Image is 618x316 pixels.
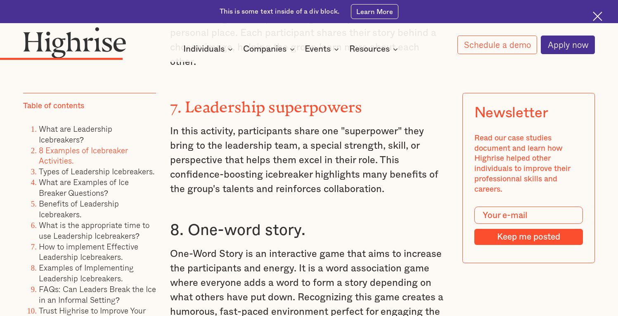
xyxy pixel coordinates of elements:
[243,44,297,54] div: Companies
[474,207,582,245] form: Modal Form
[39,197,119,220] a: Benefits of Leadership Icebreakers.
[474,207,582,224] input: Your e-mail
[593,12,602,21] img: Cross icon
[39,144,128,166] a: 8 Examples of Icebreaker Activities.
[243,44,287,54] div: Companies
[170,221,448,240] h3: 8. One-word story.
[170,98,362,108] strong: 7. Leadership superpowers
[541,36,594,55] a: Apply now
[183,44,225,54] div: Individuals
[183,44,235,54] div: Individuals
[351,4,398,19] a: Learn More
[39,283,156,306] a: FAQs: Can Leaders Break the Ice in an Informal Setting?
[474,105,548,122] div: Newsletter
[349,44,400,54] div: Resources
[39,165,155,177] a: Types of Leadership Icebreakers.
[23,101,84,111] div: Table of contents
[39,261,134,284] a: Examples of Implementing Leadership Icebreakers.
[39,240,138,263] a: How to implement Effective Leadership Icebreakers.
[39,176,129,199] a: What are Examples of Ice Breaker Questions?
[39,123,112,145] a: What are Leadership Icebreakers?
[170,124,448,197] p: In this activity, participants share one "superpower" they bring to the leadership team, a specia...
[349,44,390,54] div: Resources
[305,44,341,54] div: Events
[474,229,582,245] input: Keep me posted
[220,7,340,16] div: This is some text inside of a div block.
[305,44,331,54] div: Events
[39,219,149,242] a: What is the appropriate time to use Leadership Icebreakers?
[474,133,582,195] div: Read our case studies document and learn how Highrise helped other individuals to improve their p...
[23,27,126,58] img: Highrise logo
[457,36,537,54] a: Schedule a demo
